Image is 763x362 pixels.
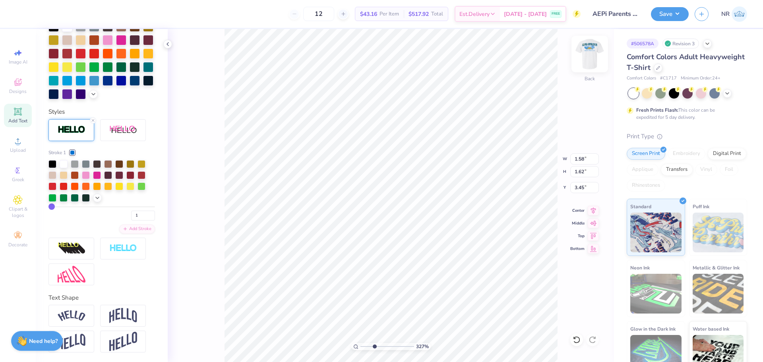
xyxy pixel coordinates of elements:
img: Back [574,38,606,70]
span: Neon Ink [630,263,650,272]
img: Arch [109,308,137,323]
span: FREE [552,11,560,17]
span: Add Text [8,118,27,124]
div: Vinyl [695,164,717,176]
strong: Fresh Prints Flash: [636,107,678,113]
div: Add Stroke [119,225,155,234]
div: Foil [720,164,738,176]
span: Metallic & Glitter Ink [693,263,740,272]
span: 327 % [416,343,429,350]
img: Arc [58,310,85,321]
img: Rise [109,332,137,351]
span: # C1717 [660,75,677,82]
img: Negative Space [109,244,137,253]
div: Styles [48,107,155,116]
span: Top [570,233,585,239]
div: Rhinestones [627,180,665,192]
div: Transfers [661,164,693,176]
div: Print Type [627,132,747,141]
img: 3d Illusion [58,242,85,255]
div: Screen Print [627,148,665,160]
img: Standard [630,213,682,252]
img: Metallic & Glitter Ink [693,274,744,314]
div: Digital Print [708,148,746,160]
input: Untitled Design [587,6,645,22]
span: Clipart & logos [4,206,32,219]
span: Total [431,10,443,18]
span: Water based Ink [693,325,729,333]
div: Applique [627,164,658,176]
span: Standard [630,202,651,211]
span: Comfort Colors Adult Heavyweight T-Shirt [627,52,745,72]
a: NR [721,6,747,22]
span: Greek [12,176,24,183]
div: Embroidery [668,148,705,160]
input: – – [303,7,334,21]
div: Revision 3 [662,39,699,48]
span: Bottom [570,246,585,252]
span: NR [721,10,730,19]
span: $517.92 [409,10,429,18]
span: Center [570,208,585,213]
span: [DATE] - [DATE] [504,10,547,18]
span: $43.16 [360,10,377,18]
strong: Need help? [29,337,58,345]
img: Neon Ink [630,274,682,314]
div: # 506578A [627,39,658,48]
span: Glow in the Dark Ink [630,325,676,333]
button: Save [651,7,689,21]
span: Stroke 1 [48,149,66,156]
img: Flag [58,334,85,349]
span: Minimum Order: 24 + [681,75,720,82]
img: Niki Roselle Tendencia [732,6,747,22]
span: Decorate [8,242,27,248]
span: Puff Ink [693,202,709,211]
img: Puff Ink [693,213,744,252]
span: Est. Delivery [459,10,490,18]
span: Per Item [380,10,399,18]
img: Shadow [109,125,137,135]
span: Middle [570,221,585,226]
span: Designs [9,88,27,95]
div: Back [585,75,595,82]
div: This color can be expedited for 5 day delivery. [636,106,734,121]
img: Stroke [58,125,85,134]
img: Free Distort [58,266,85,283]
span: Upload [10,147,26,153]
div: Text Shape [48,293,155,302]
span: Comfort Colors [627,75,656,82]
span: Image AI [9,59,27,65]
